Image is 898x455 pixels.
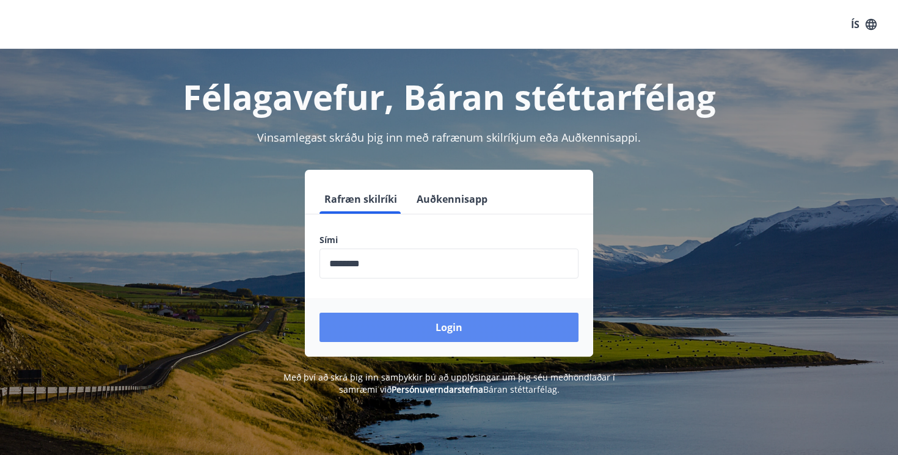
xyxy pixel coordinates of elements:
button: Rafræn skilríki [319,184,402,214]
span: Vinsamlegast skráðu þig inn með rafrænum skilríkjum eða Auðkennisappi. [257,130,641,145]
button: ÍS [844,13,883,35]
span: Með því að skrá þig inn samþykkir þú að upplýsingar um þig séu meðhöndlaðar í samræmi við Báran s... [283,371,615,395]
h1: Félagavefur, Báran stéttarfélag [24,73,874,120]
button: Login [319,313,579,342]
a: Persónuverndarstefna [392,384,483,395]
button: Auðkennisapp [412,184,492,214]
label: Sími [319,234,579,246]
